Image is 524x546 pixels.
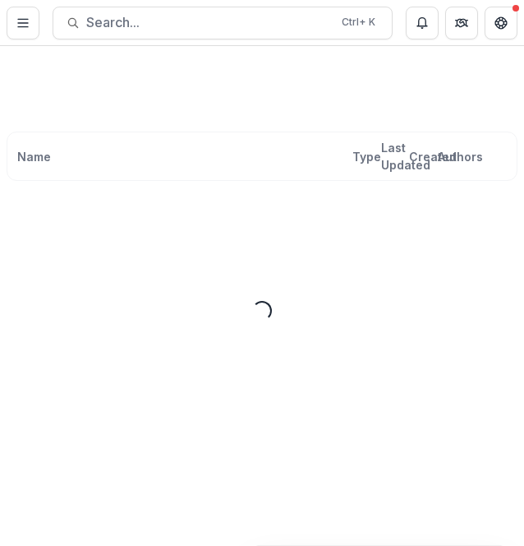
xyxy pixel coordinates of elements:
span: Name [17,148,51,165]
span: Authors [438,148,483,165]
span: Search... [86,15,332,30]
button: Toggle Menu [7,7,39,39]
button: Get Help [485,7,517,39]
button: Partners [445,7,478,39]
span: Type [352,148,381,165]
div: Ctrl + K [338,13,379,31]
button: Notifications [406,7,439,39]
span: Last Updated [381,139,430,174]
button: Search... [53,7,393,39]
span: Created [409,148,457,165]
